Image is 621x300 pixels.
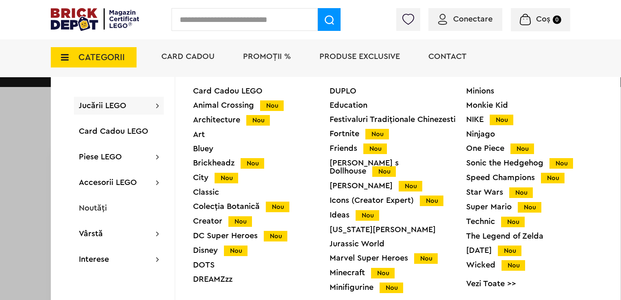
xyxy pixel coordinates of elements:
[428,52,467,61] a: Contact
[453,15,493,23] span: Conectare
[243,52,291,61] a: PROMOȚII %
[193,101,330,110] a: Animal CrossingNou
[553,15,561,24] small: 0
[330,101,466,109] a: Education
[330,87,466,95] a: DUPLO
[319,52,400,61] a: Produse exclusive
[466,87,603,95] a: Minions
[161,52,215,61] a: Card Cadou
[438,15,493,23] a: Conectare
[536,15,550,23] span: Coș
[193,87,330,95] a: Card Cadou LEGO
[79,102,126,110] a: Jucării LEGO
[260,100,284,111] span: Nou
[193,101,330,110] div: Animal Crossing
[466,101,603,109] a: Monkie Kid
[78,53,125,62] span: CATEGORII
